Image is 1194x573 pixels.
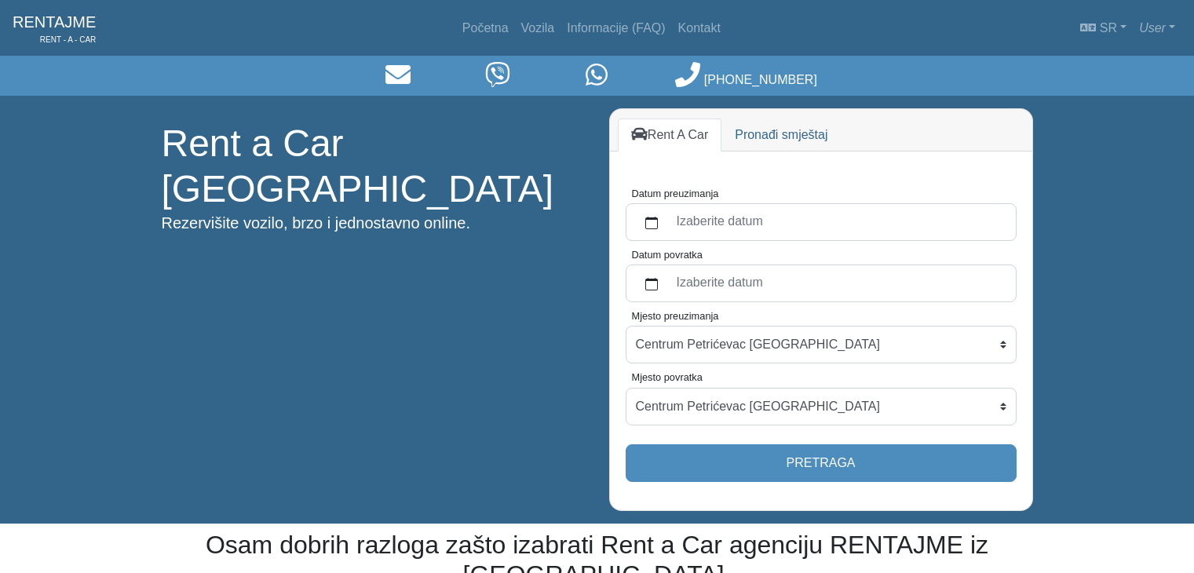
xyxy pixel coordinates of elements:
label: Datum povratka [632,247,703,262]
button: calendar [636,269,667,297]
svg: calendar [645,278,658,290]
a: [PHONE_NUMBER] [675,73,816,86]
label: Mjesto povratka [632,370,703,385]
a: Vozila [515,13,561,44]
a: User [1133,13,1181,44]
label: Izaberite datum [667,208,1006,236]
button: Pretraga [626,444,1017,482]
a: Informacije (FAQ) [560,13,671,44]
label: Datum preuzimanja [632,186,719,201]
a: Pronađi smještaj [721,119,841,151]
a: Početna [456,13,515,44]
a: RENTAJMERENT - A - CAR [13,6,96,49]
em: User [1139,21,1166,35]
a: Rent A Car [618,119,722,151]
span: [PHONE_NUMBER] [704,73,817,86]
span: sr [1100,21,1117,35]
h1: Rent a Car [GEOGRAPHIC_DATA] [162,121,586,211]
label: Mjesto preuzimanja [632,308,719,323]
button: calendar [636,208,667,236]
label: Izaberite datum [667,269,1006,297]
p: Rezervišite vozilo, brzo i jednostavno online. [162,211,586,235]
a: Kontakt [672,13,727,44]
a: sr [1074,13,1133,44]
svg: calendar [645,217,658,229]
span: RENT - A - CAR [13,34,96,46]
